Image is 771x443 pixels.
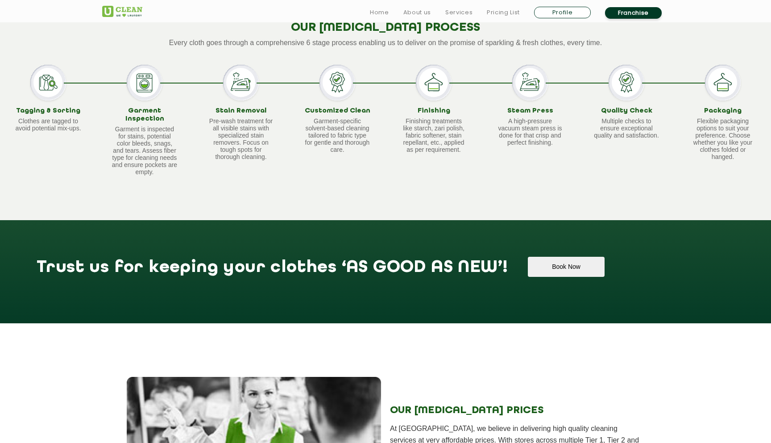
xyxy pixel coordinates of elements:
p: Garment is inspected for stains, potential color bleeds, snags, and tears. Assess fiber type for ... [111,125,178,176]
h2: OUR [MEDICAL_DATA] PRICES [390,405,644,416]
img: UClean Laundry and Dry Cleaning [102,6,142,17]
a: Home [370,7,389,18]
h3: Garment Inspection [111,107,178,123]
img: Customized Clean [319,65,355,100]
img: Garment Inspection [127,65,162,100]
a: Profile [534,7,591,18]
p: Finishing treatments like starch, zari polish, fabric softener, stain repellant, etc., applied as... [400,117,467,153]
h3: Customized Clean [304,107,371,115]
p: Flexible packaging options to suit your preference. Choose whether you like your clothes folded o... [689,117,756,160]
p: Clothes are tagged to avoid potential mix-ups. [15,117,82,132]
h3: Steam Press [497,107,564,115]
img: Stain Removal [223,65,259,100]
p: Garment-specific solvent-based cleaning tailored to fabric type for gentle and thorough care. [304,117,371,153]
img: Packaging [705,65,741,100]
a: Pricing List [487,7,520,18]
button: Book Now [528,257,604,277]
p: Pre-wash treatment for all visible stains with specialized stain removers. Focus on tough spots f... [207,117,274,160]
h3: Tagging & Sorting [15,107,82,115]
img: Steam Press [512,65,548,100]
a: Franchise [605,7,662,19]
h3: Packaging [689,107,756,115]
img: Quality Check [609,65,644,100]
h3: Stain Removal [207,107,274,115]
h3: Quality Check [593,107,660,115]
p: A high-pressure vacuum steam press is done for that crisp and perfect finishing. [497,117,564,146]
a: About us [403,7,431,18]
p: Multiple checks to ensure exceptional quality and satisfaction. [593,117,660,139]
img: Finishing [416,65,452,100]
img: Tagging & Sorting [30,65,66,100]
h1: Trust us for keeping your clothes ‘AS GOOD AS NEW’! [37,257,508,287]
h3: Finishing [400,107,467,115]
a: Services [445,7,473,18]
